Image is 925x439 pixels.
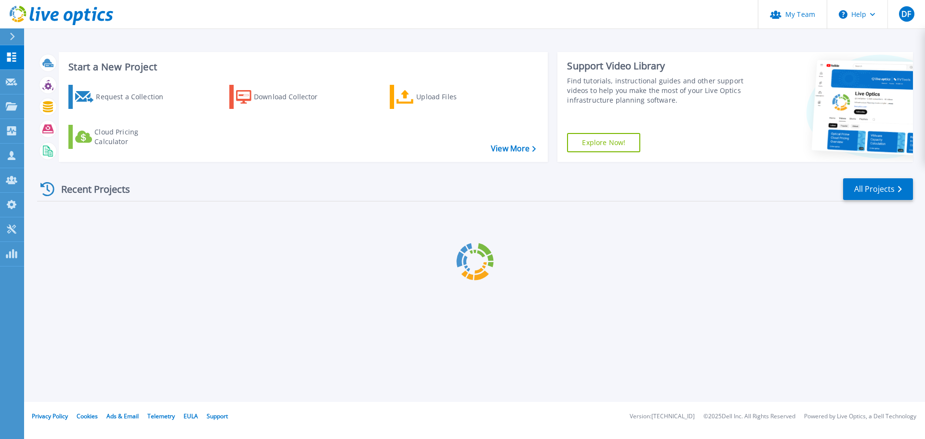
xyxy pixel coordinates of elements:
a: All Projects [843,178,913,200]
h3: Start a New Project [68,62,536,72]
div: Request a Collection [96,87,173,106]
li: Powered by Live Optics, a Dell Technology [804,413,916,420]
a: Telemetry [147,412,175,420]
li: Version: [TECHNICAL_ID] [630,413,695,420]
a: Ads & Email [106,412,139,420]
div: Cloud Pricing Calculator [94,127,172,146]
li: © 2025 Dell Inc. All Rights Reserved [703,413,795,420]
a: Upload Files [390,85,497,109]
a: Privacy Policy [32,412,68,420]
a: Request a Collection [68,85,176,109]
div: Find tutorials, instructional guides and other support videos to help you make the most of your L... [567,76,748,105]
div: Download Collector [254,87,331,106]
a: Explore Now! [567,133,640,152]
a: Support [207,412,228,420]
div: Recent Projects [37,177,143,201]
a: Download Collector [229,85,337,109]
a: Cloud Pricing Calculator [68,125,176,149]
a: View More [491,144,536,153]
div: Upload Files [416,87,493,106]
a: Cookies [77,412,98,420]
a: EULA [184,412,198,420]
span: DF [901,10,911,18]
div: Support Video Library [567,60,748,72]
